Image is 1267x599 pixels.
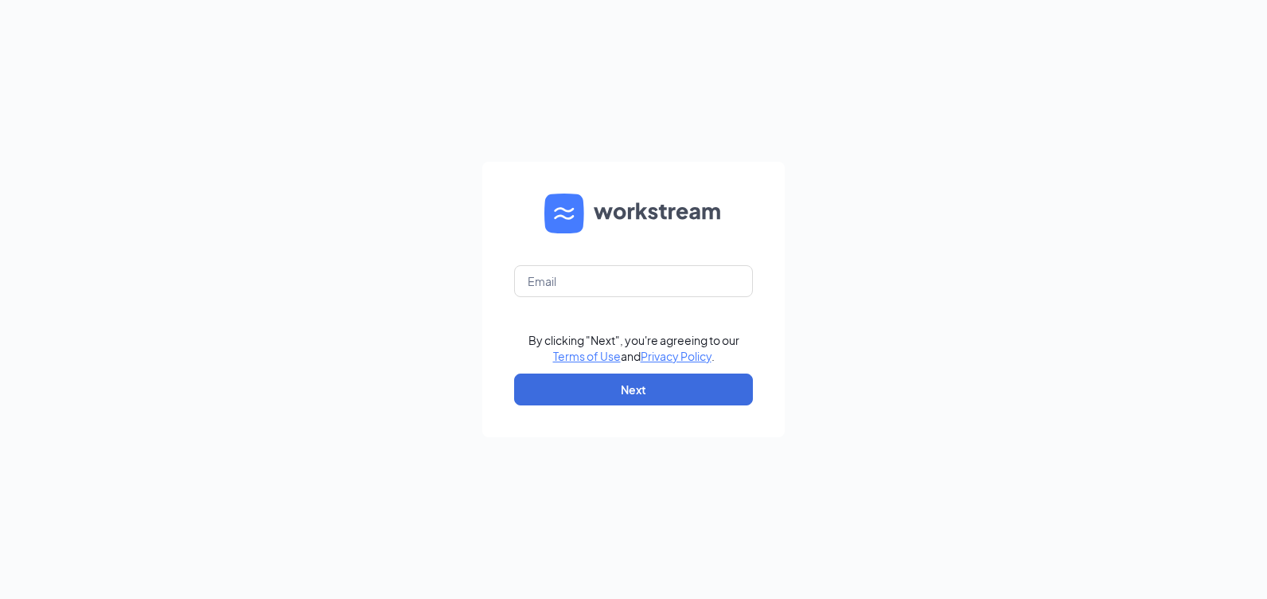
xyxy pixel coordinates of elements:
a: Privacy Policy [641,349,711,363]
button: Next [514,374,753,405]
img: WS logo and Workstream text [544,194,723,233]
div: By clicking "Next", you're agreeing to our and . [528,332,739,364]
input: Email [514,265,753,297]
a: Terms of Use [553,349,621,363]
